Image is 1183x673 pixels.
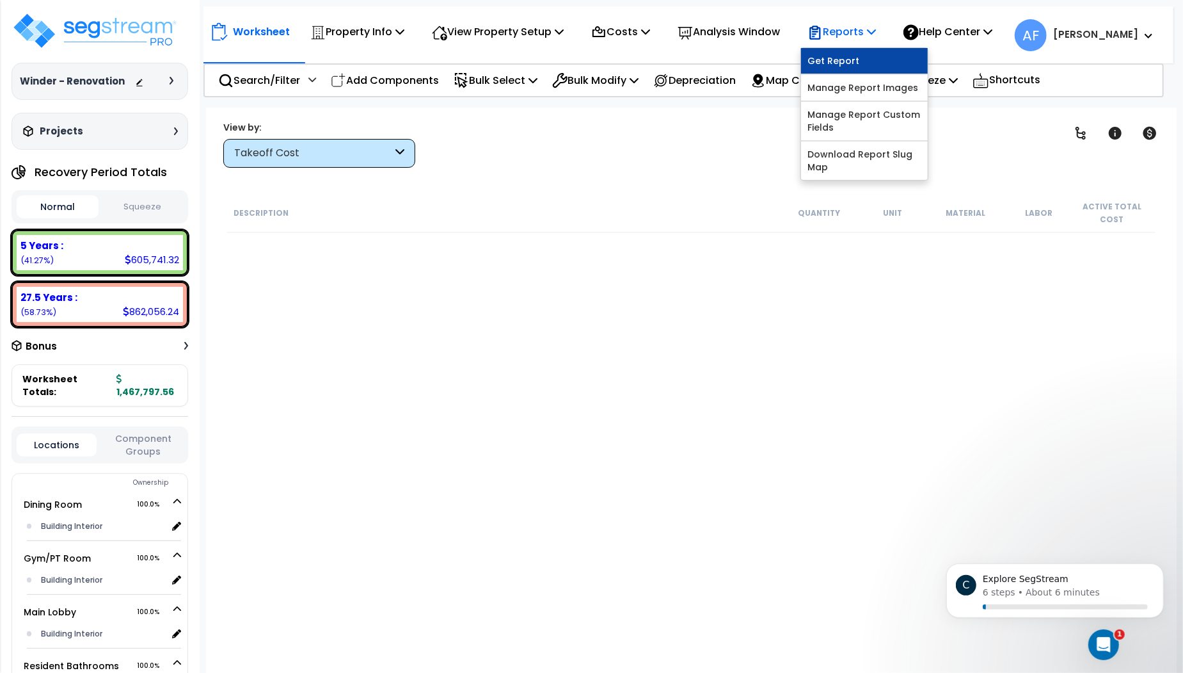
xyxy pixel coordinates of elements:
[801,102,928,140] a: Manage Report Custom Fields
[218,72,300,89] p: Search/Filter
[17,195,99,218] button: Normal
[1053,28,1138,41] b: [PERSON_NAME]
[801,142,928,180] a: Download Report Slug Map
[116,373,174,398] b: 1,467,797.56
[35,166,167,179] h4: Recovery Period Totals
[798,208,841,218] small: Quantity
[137,604,171,620] span: 100.0%
[26,341,57,352] h3: Bonus
[973,71,1040,90] p: Shortcuts
[24,552,91,565] a: Gym/PT Room 100.0%
[20,307,56,318] small: (58.73%)
[20,75,125,88] h3: Winder - Renovation
[678,23,780,40] p: Analysis Window
[234,146,392,161] div: Takeoff Cost
[324,65,446,95] div: Add Components
[1088,629,1119,660] iframe: Intercom live chat
[646,65,743,95] div: Depreciation
[454,72,537,89] p: Bulk Select
[234,208,289,218] small: Description
[591,23,650,40] p: Costs
[137,497,171,512] span: 100.0%
[38,572,167,588] div: Building Interior
[1083,202,1141,225] small: Active Total Cost
[653,72,736,89] p: Depreciation
[1025,208,1052,218] small: Labor
[20,291,77,304] b: 27.5 Years :
[103,432,183,458] button: Component Groups
[102,196,184,218] button: Squeeze
[20,239,63,252] b: 5 Years :
[223,121,415,134] div: View by:
[801,75,928,101] a: Manage Report Images
[38,626,167,642] div: Building Interior
[24,498,82,511] a: Dining Room 100.0%
[927,549,1183,638] iframe: Intercom notifications message
[883,208,902,218] small: Unit
[137,551,171,566] span: 100.0%
[20,255,54,266] small: (41.27%)
[233,23,290,40] p: Worksheet
[40,125,83,138] h3: Projects
[310,23,404,40] p: Property Info
[24,606,76,619] a: Main Lobby 100.0%
[331,72,439,89] p: Add Components
[903,23,992,40] p: Help Center
[552,72,639,89] p: Bulk Modify
[123,305,179,318] div: 862,056.24
[12,12,178,50] img: logo_pro_r.png
[801,48,928,74] a: Get Report
[17,434,97,457] button: Locations
[807,23,876,40] p: Reports
[750,72,873,89] p: Map Components
[38,519,167,534] div: Building Interior
[38,475,187,491] div: Ownership
[432,23,564,40] p: View Property Setup
[965,65,1047,96] div: Shortcuts
[1115,629,1125,640] span: 1
[24,660,119,672] a: Resident Bathrooms 100.0%
[946,208,985,218] small: Material
[22,373,111,398] span: Worksheet Totals:
[1015,19,1047,51] span: AF
[125,253,179,266] div: 605,741.32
